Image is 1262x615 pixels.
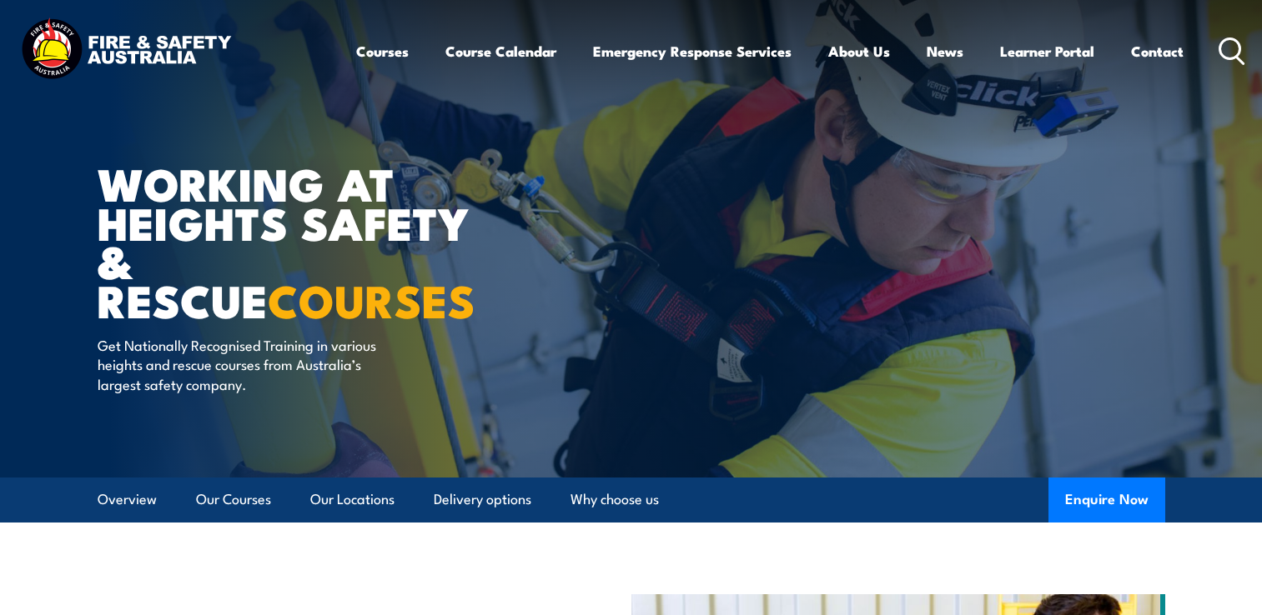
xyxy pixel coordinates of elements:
[1048,477,1165,522] button: Enquire Now
[98,163,510,319] h1: WORKING AT HEIGHTS SAFETY & RESCUE
[434,477,531,522] a: Delivery options
[356,29,409,73] a: Courses
[98,335,402,393] p: Get Nationally Recognised Training in various heights and rescue courses from Australia’s largest...
[268,264,475,333] strong: COURSES
[571,477,659,522] a: Why choose us
[98,477,157,522] a: Overview
[593,29,792,73] a: Emergency Response Services
[445,29,556,73] a: Course Calendar
[828,29,890,73] a: About Us
[1131,29,1184,73] a: Contact
[196,477,271,522] a: Our Courses
[927,29,963,73] a: News
[1000,29,1094,73] a: Learner Portal
[310,477,395,522] a: Our Locations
